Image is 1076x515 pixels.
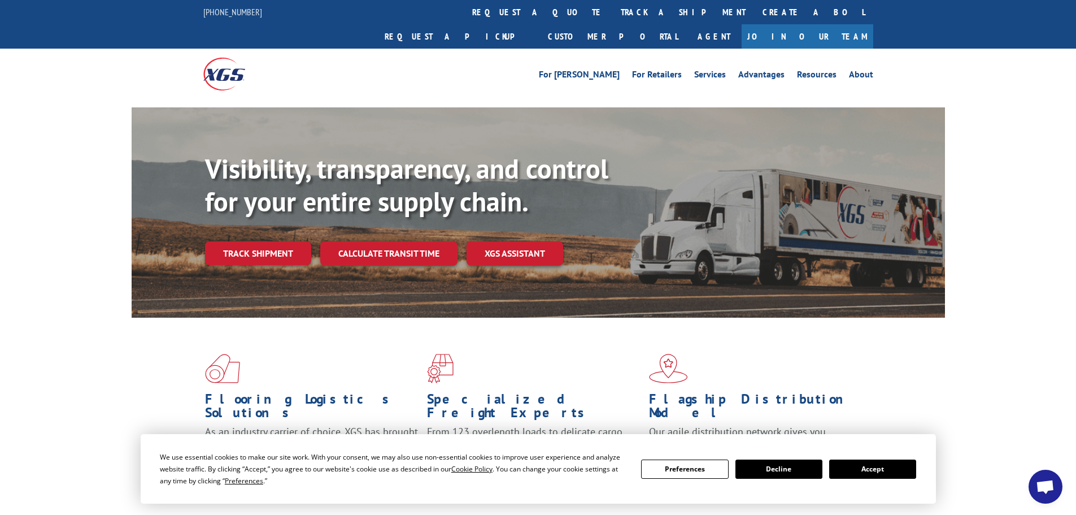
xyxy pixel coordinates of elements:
[539,70,620,83] a: For [PERSON_NAME]
[205,425,418,465] span: As an industry carrier of choice, XGS has brought innovation and dedication to flooring logistics...
[1029,470,1062,504] a: Open chat
[205,354,240,383] img: xgs-icon-total-supply-chain-intelligence-red
[539,24,686,49] a: Customer Portal
[205,392,419,425] h1: Flooring Logistics Solutions
[829,460,916,479] button: Accept
[649,425,857,452] span: Our agile distribution network gives you nationwide inventory management on demand.
[849,70,873,83] a: About
[376,24,539,49] a: Request a pickup
[649,354,688,383] img: xgs-icon-flagship-distribution-model-red
[797,70,837,83] a: Resources
[649,392,862,425] h1: Flagship Distribution Model
[320,241,458,266] a: Calculate transit time
[225,476,263,486] span: Preferences
[205,151,608,219] b: Visibility, transparency, and control for your entire supply chain.
[427,392,641,425] h1: Specialized Freight Experts
[203,6,262,18] a: [PHONE_NUMBER]
[427,354,454,383] img: xgs-icon-focused-on-flooring-red
[694,70,726,83] a: Services
[467,241,563,266] a: XGS ASSISTANT
[735,460,822,479] button: Decline
[160,451,628,487] div: We use essential cookies to make our site work. With your consent, we may also use non-essential ...
[686,24,742,49] a: Agent
[738,70,785,83] a: Advantages
[632,70,682,83] a: For Retailers
[451,464,493,474] span: Cookie Policy
[141,434,936,504] div: Cookie Consent Prompt
[641,460,728,479] button: Preferences
[205,241,311,265] a: Track shipment
[427,425,641,475] p: From 123 overlength loads to delicate cargo, our experienced staff knows the best way to move you...
[742,24,873,49] a: Join Our Team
